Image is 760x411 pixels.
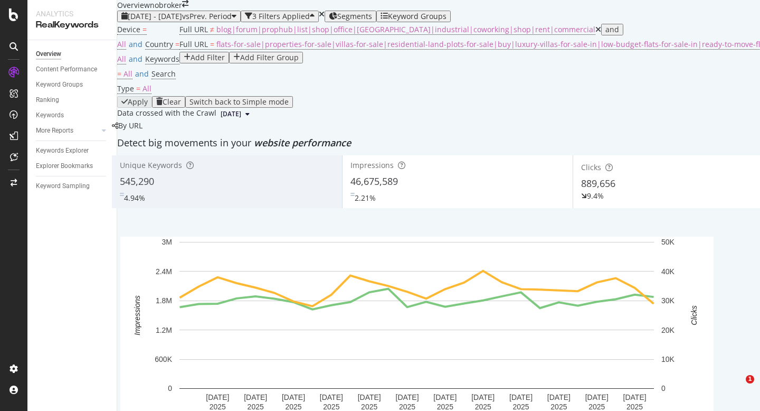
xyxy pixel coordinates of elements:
[163,98,181,106] div: Clear
[117,54,126,64] span: All
[36,181,90,192] div: Keyword Sampling
[155,355,172,363] text: 600K
[433,393,457,401] text: [DATE]
[36,64,109,75] a: Content Performance
[117,69,121,79] span: =
[36,125,99,136] a: More Reports
[581,162,601,172] span: Clicks
[388,12,446,21] div: Keyword Groups
[350,175,398,188] span: 46,675,589
[120,160,182,170] span: Unique Keywords
[661,326,675,334] text: 20K
[221,109,241,119] span: 2025 Aug. 4th
[690,305,698,325] text: Clicks
[117,39,126,49] span: All
[185,96,293,108] button: Switch back to Simple mode
[210,403,226,411] text: 2025
[399,403,415,411] text: 2025
[588,403,605,411] text: 2025
[182,11,232,21] span: vs Prev. Period
[210,39,214,49] span: =
[136,83,140,94] span: =
[587,191,604,201] div: 9.4%
[117,108,216,120] div: Data crossed with the Crawl
[206,393,229,401] text: [DATE]
[248,403,264,411] text: 2025
[36,95,59,106] div: Ranking
[123,69,132,79] span: All
[36,79,83,90] div: Keyword Groups
[626,403,643,411] text: 2025
[36,145,89,156] div: Keywords Explorer
[210,24,214,34] span: ≠
[36,110,109,121] a: Keywords
[142,24,147,34] span: =
[350,193,355,196] img: Equal
[623,393,647,401] text: [DATE]
[661,384,666,393] text: 0
[120,193,124,196] img: Equal
[325,11,376,22] button: Segments
[396,393,419,401] text: [DATE]
[475,403,491,411] text: 2025
[241,11,319,22] button: 3 Filters Applied
[175,39,179,49] span: =
[244,393,267,401] text: [DATE]
[36,145,109,156] a: Keywords Explorer
[661,267,675,276] text: 40K
[156,326,172,334] text: 1.2M
[36,64,97,75] div: Content Performance
[112,120,142,131] div: legacy label
[254,136,351,149] span: website performance
[36,161,93,172] div: Explorer Bookmarks
[168,384,172,393] text: 0
[128,98,148,106] div: Apply
[585,393,609,401] text: [DATE]
[547,393,571,401] text: [DATE]
[240,53,299,62] div: Add Filter Group
[117,96,152,108] button: Apply
[36,161,109,172] a: Explorer Bookmarks
[117,11,241,22] button: [DATE] - [DATE]vsPrev. Period
[162,238,172,246] text: 3M
[145,39,173,49] span: Country
[319,11,325,18] div: times
[36,110,64,121] div: Keywords
[36,49,109,60] a: Overview
[471,393,495,401] text: [DATE]
[156,296,172,305] text: 1.8M
[358,393,381,401] text: [DATE]
[724,375,749,400] iframe: Intercom live chat
[355,193,376,203] div: 2.21%
[179,24,208,34] span: Full URL
[216,24,595,34] span: blog|forum|prophub|list|shop|office|[GEOGRAPHIC_DATA]|industrial|coworking|shop|rent|commercial
[605,25,619,34] div: and
[350,160,394,170] span: Impressions
[129,39,142,49] span: and
[376,11,451,22] button: Keyword Groups
[323,403,339,411] text: 2025
[282,393,305,401] text: [DATE]
[142,83,151,94] span: All
[189,98,289,106] div: Switch back to Simple mode
[120,175,154,188] span: 545,290
[36,79,109,90] a: Keyword Groups
[746,375,754,384] span: 1
[229,52,303,63] button: Add Filter Group
[124,193,145,203] div: 4.94%
[156,267,172,276] text: 2.4M
[337,11,372,21] span: Segments
[661,296,675,305] text: 30K
[36,95,109,106] a: Ranking
[320,393,343,401] text: [DATE]
[252,12,310,21] div: 3 Filters Applied
[133,295,141,335] text: Impressions
[601,24,623,35] button: and
[661,238,675,246] text: 50K
[129,54,142,64] span: and
[117,24,140,34] span: Device
[512,403,529,411] text: 2025
[285,403,301,411] text: 2025
[152,96,185,108] button: Clear
[36,125,73,136] div: More Reports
